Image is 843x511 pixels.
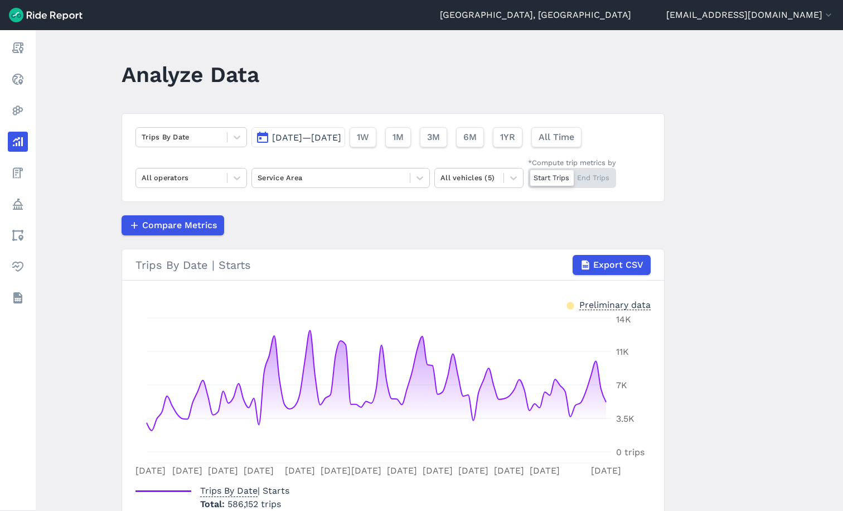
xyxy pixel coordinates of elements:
[456,127,484,147] button: 6M
[200,482,258,497] span: Trips By Date
[387,465,417,476] tspan: [DATE]
[591,465,621,476] tspan: [DATE]
[593,258,643,272] span: Export CSV
[122,59,259,90] h1: Analyze Data
[423,465,453,476] tspan: [DATE]
[8,288,28,308] a: Datasets
[135,465,166,476] tspan: [DATE]
[8,225,28,245] a: Areas
[8,163,28,183] a: Fees
[244,465,274,476] tspan: [DATE]
[385,127,411,147] button: 1M
[227,499,281,509] span: 586,152 trips
[8,257,28,277] a: Health
[142,219,217,232] span: Compare Metrics
[200,499,227,509] span: Total
[616,447,645,457] tspan: 0 trips
[8,38,28,58] a: Report
[8,194,28,214] a: Policy
[272,132,341,143] span: [DATE]—[DATE]
[135,255,651,275] div: Trips By Date | Starts
[8,100,28,120] a: Heatmaps
[616,346,629,357] tspan: 11K
[393,131,404,144] span: 1M
[616,413,634,424] tspan: 3.5K
[494,465,524,476] tspan: [DATE]
[539,131,574,144] span: All Time
[321,465,351,476] tspan: [DATE]
[8,132,28,152] a: Analyze
[573,255,651,275] button: Export CSV
[440,8,631,22] a: [GEOGRAPHIC_DATA], [GEOGRAPHIC_DATA]
[616,314,631,325] tspan: 14K
[208,465,238,476] tspan: [DATE]
[531,127,582,147] button: All Time
[122,215,224,235] button: Compare Metrics
[458,465,488,476] tspan: [DATE]
[666,8,834,22] button: [EMAIL_ADDRESS][DOMAIN_NAME]
[251,127,345,147] button: [DATE]—[DATE]
[427,131,440,144] span: 3M
[528,157,616,168] div: *Compute trip metrics by
[9,8,83,22] img: Ride Report
[350,127,376,147] button: 1W
[351,465,381,476] tspan: [DATE]
[420,127,447,147] button: 3M
[172,465,202,476] tspan: [DATE]
[493,127,522,147] button: 1YR
[285,465,315,476] tspan: [DATE]
[530,465,560,476] tspan: [DATE]
[200,485,289,496] span: | Starts
[579,298,651,310] div: Preliminary data
[357,131,369,144] span: 1W
[616,380,627,391] tspan: 7K
[500,131,515,144] span: 1YR
[463,131,477,144] span: 6M
[8,69,28,89] a: Realtime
